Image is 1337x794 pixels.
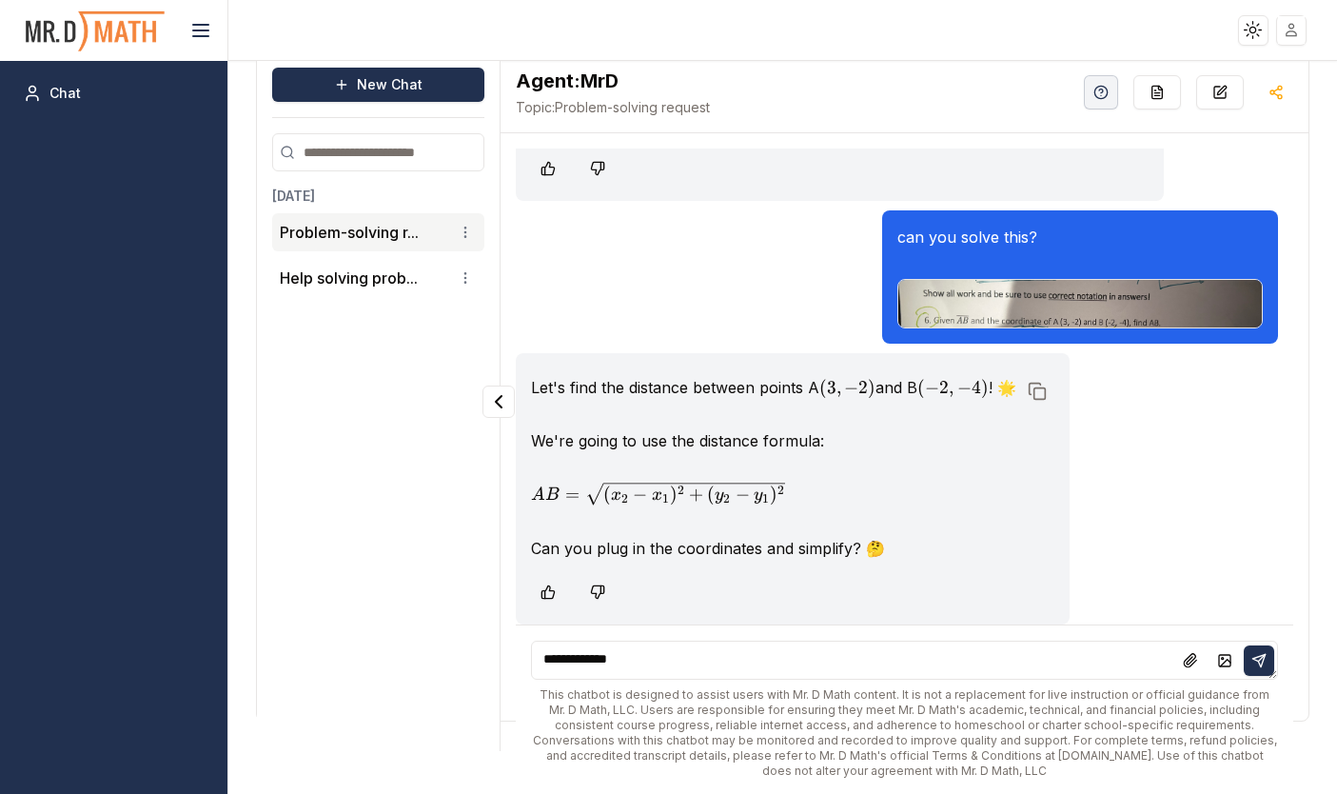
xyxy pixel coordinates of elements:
p: Can you plug in the coordinates and simplify? 🤔 [531,537,1015,560]
a: Chat [15,76,212,110]
span: 1 [662,491,669,506]
button: Help solving prob... [280,267,418,289]
button: Conversation options [454,221,477,244]
span: − [844,377,858,398]
span: 2 [723,491,730,506]
span: A [531,486,545,504]
button: Problem-solving r... [280,221,419,244]
span: − [957,377,972,398]
span: 4 [972,377,981,398]
span: , [836,377,841,398]
span: 2 [621,491,628,506]
span: ) [868,377,875,398]
span: 2 [939,377,949,398]
button: Collapse panel [482,386,515,418]
span: 3 [827,377,836,398]
span: Chat [49,84,81,103]
button: Conversation options [454,267,477,289]
img: Uploaded image [897,279,1263,328]
button: New Chat [272,68,484,102]
span: , [949,377,954,398]
p: Let's find the distance between points A and B ! 🌟 [531,376,1015,399]
p: can you solve this? [897,226,1263,248]
img: placeholder-user.jpg [1278,16,1306,44]
span: B [545,486,560,504]
button: Help Videos [1084,75,1118,109]
span: 2 [858,377,868,398]
span: ( [917,377,925,398]
h2: MrD [516,68,710,94]
span: − [925,377,939,398]
h3: [DATE] [272,187,484,206]
span: ) [981,377,989,398]
span: 1 [762,491,769,506]
span: ​ [785,483,787,500]
span: = [565,484,580,505]
button: Re-Fill Questions [1133,75,1181,109]
p: We're going to use the distance formula: [531,429,1015,452]
div: This chatbot is designed to assist users with Mr. D Math content. It is not a replacement for liv... [531,687,1278,779]
span: Problem-solving request [516,98,710,117]
img: PromptOwl [24,6,167,56]
span: ( [819,377,827,398]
